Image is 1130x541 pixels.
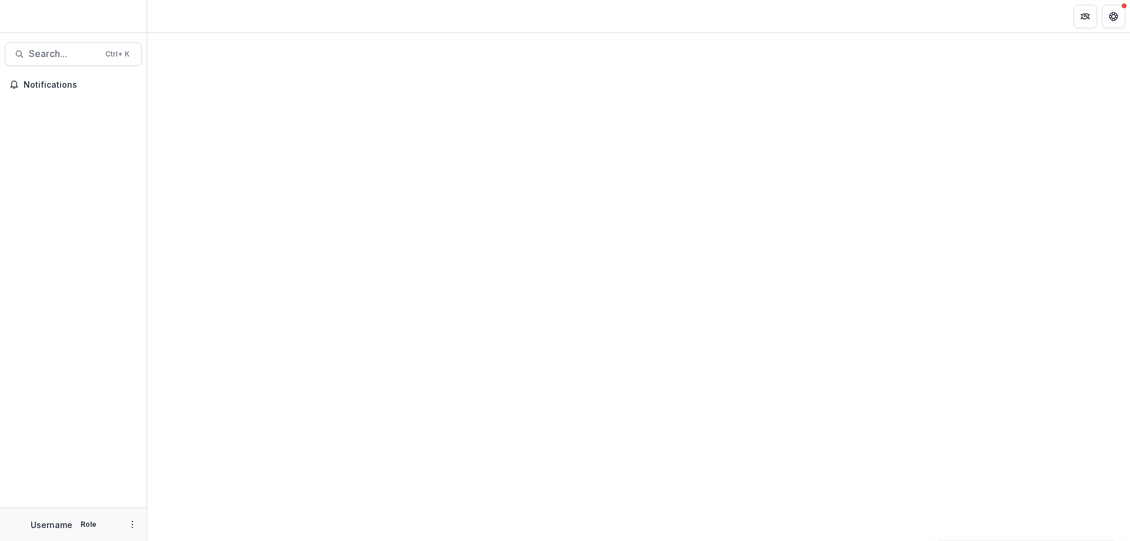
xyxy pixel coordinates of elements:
button: Notifications [5,75,142,94]
button: Get Help [1102,5,1125,28]
nav: breadcrumb [152,8,202,25]
button: More [125,517,139,532]
div: Ctrl + K [103,48,132,61]
span: Notifications [24,80,137,90]
p: Role [77,519,100,530]
p: Username [31,519,72,531]
button: Partners [1073,5,1097,28]
span: Search... [29,48,98,59]
button: Search... [5,42,142,66]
